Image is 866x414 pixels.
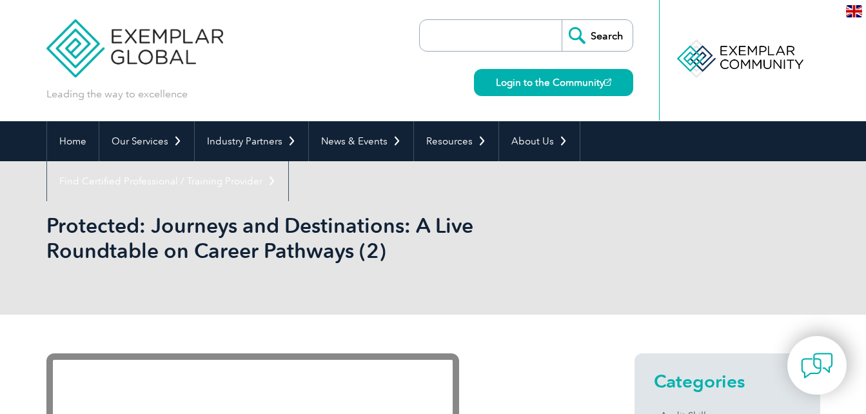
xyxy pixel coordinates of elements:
[846,5,862,17] img: en
[47,161,288,201] a: Find Certified Professional / Training Provider
[562,20,633,51] input: Search
[801,350,833,382] img: contact-chat.png
[46,213,542,263] h1: Protected: Journeys and Destinations: A Live Roundtable on Career Pathways (2)
[47,121,99,161] a: Home
[499,121,580,161] a: About Us
[309,121,413,161] a: News & Events
[604,79,611,86] img: open_square.png
[46,87,188,101] p: Leading the way to excellence
[654,371,801,391] h2: Categories
[474,69,633,96] a: Login to the Community
[414,121,498,161] a: Resources
[99,121,194,161] a: Our Services
[195,121,308,161] a: Industry Partners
